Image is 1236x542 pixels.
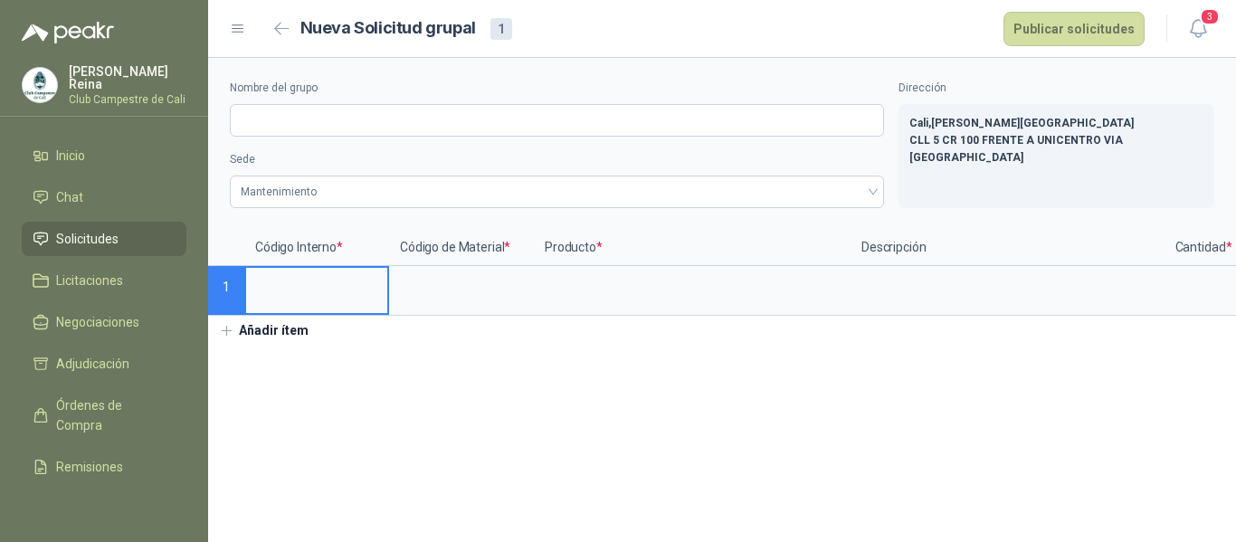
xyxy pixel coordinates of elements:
[22,491,186,526] a: Configuración
[22,347,186,381] a: Adjudicación
[22,450,186,484] a: Remisiones
[56,146,85,166] span: Inicio
[56,271,123,290] span: Licitaciones
[244,230,389,266] p: Código Interno
[56,354,129,374] span: Adjudicación
[22,222,186,256] a: Solicitudes
[909,132,1203,166] p: CLL 5 CR 100 FRENTE A UNICENTRO VIA [GEOGRAPHIC_DATA]
[851,230,1167,266] p: Descripción
[230,80,884,97] label: Nombre del grupo
[22,22,114,43] img: Logo peakr
[208,266,244,316] p: 1
[69,94,186,105] p: Club Campestre de Cali
[23,68,57,102] img: Company Logo
[300,15,476,42] h2: Nueva Solicitud grupal
[22,263,186,298] a: Licitaciones
[389,230,534,266] p: Código de Material
[56,395,169,435] span: Órdenes de Compra
[56,312,139,332] span: Negociaciones
[208,316,319,347] button: Añadir ítem
[22,138,186,173] a: Inicio
[22,388,186,442] a: Órdenes de Compra
[909,115,1203,132] p: Cali , [PERSON_NAME][GEOGRAPHIC_DATA]
[241,178,873,205] span: Mantenimiento
[898,80,1214,97] label: Dirección
[22,305,186,339] a: Negociaciones
[490,18,512,40] div: 1
[56,187,83,207] span: Chat
[56,229,119,249] span: Solicitudes
[534,230,851,266] p: Producto
[1182,13,1214,45] button: 3
[1003,12,1145,46] button: Publicar solicitudes
[22,180,186,214] a: Chat
[56,457,123,477] span: Remisiones
[230,151,884,168] label: Sede
[1200,8,1220,25] span: 3
[69,65,186,90] p: [PERSON_NAME] Reina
